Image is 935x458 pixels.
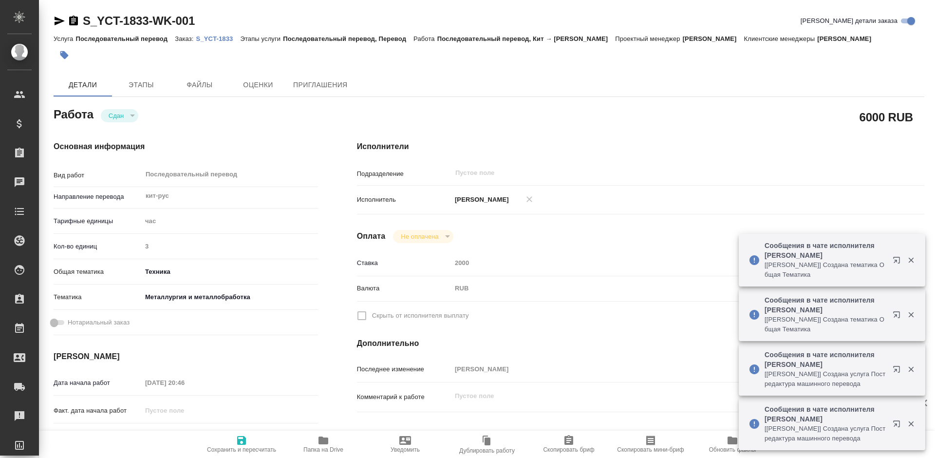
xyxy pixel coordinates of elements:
button: Закрыть [901,310,921,319]
div: Техника [142,264,318,280]
p: Тарифные единицы [54,216,142,226]
h2: Работа [54,105,93,122]
p: [[PERSON_NAME]] Создана услуга Постредактура машинного перевода [765,424,886,443]
a: S_YCT-1833 [196,34,241,42]
h4: Исполнители [357,141,924,153]
span: Папка на Drive [303,446,343,453]
span: Скрыть от исполнителя выплату [372,311,469,321]
p: [[PERSON_NAME]] Создана услуга Постредактура машинного перевода [765,369,886,389]
p: [[PERSON_NAME]] Создана тематика Общая Тематика [765,260,886,280]
h4: Дополнительно [357,338,924,349]
button: Закрыть [901,256,921,265]
p: [PERSON_NAME] [683,35,744,42]
input: Пустое поле [454,167,854,179]
div: час [142,213,318,229]
button: Сдан [106,112,127,120]
p: S_YCT-1833 [196,35,241,42]
input: Пустое поле [451,362,877,376]
span: Оценки [235,79,281,91]
p: Дата начала работ [54,378,142,388]
button: Обновить файлы [692,431,773,458]
button: Сохранить и пересчитать [201,431,282,458]
p: [[PERSON_NAME]] Создана тематика Общая Тематика [765,315,886,334]
span: Файлы [176,79,223,91]
button: Скопировать бриф [528,431,610,458]
a: S_YCT-1833-WK-001 [83,14,195,27]
button: Папка на Drive [282,431,364,458]
input: Пустое поле [451,256,877,270]
button: Открыть в новой вкладке [887,360,910,383]
button: Скопировать ссылку для ЯМессенджера [54,15,65,27]
input: Пустое поле [142,239,318,253]
p: Исполнитель [357,195,451,205]
p: Этапы услуги [240,35,283,42]
div: Сдан [101,109,138,122]
button: Открыть в новой вкладке [887,250,910,274]
span: Уведомить [391,446,420,453]
input: Пустое поле [142,403,227,418]
span: Приглашения [293,79,348,91]
h2: 6000 RUB [860,109,913,125]
button: Скопировать ссылку [68,15,79,27]
h4: Оплата [357,230,386,242]
p: Сообщения в чате исполнителя [PERSON_NAME] [765,350,886,369]
button: Закрыть [901,420,921,428]
span: Этапы [118,79,165,91]
button: Дублировать работу [446,431,528,458]
p: Проектный менеджер [615,35,682,42]
button: Открыть в новой вкладке [887,305,910,328]
p: Сообщения в чате исполнителя [PERSON_NAME] [765,241,886,260]
p: Услуга [54,35,75,42]
p: Общая тематика [54,267,142,277]
div: RUB [451,280,877,297]
span: Дублировать работу [459,447,515,454]
span: [PERSON_NAME] детали заказа [801,16,898,26]
h4: [PERSON_NAME] [54,351,318,363]
p: Путь на drive [357,430,451,439]
button: Открыть в новой вкладке [887,414,910,438]
p: Ставка [357,258,451,268]
p: Кол-во единиц [54,242,142,251]
span: Обновить файлы [709,446,756,453]
p: Тематика [54,292,142,302]
p: Факт. дата начала работ [54,406,142,416]
p: Работа [413,35,437,42]
p: [PERSON_NAME] [817,35,879,42]
p: Вид работ [54,171,142,180]
span: Сохранить и пересчитать [207,446,276,453]
button: Уведомить [364,431,446,458]
p: Последнее изменение [357,364,451,374]
p: Подразделение [357,169,451,179]
p: Сообщения в чате исполнителя [PERSON_NAME] [765,404,886,424]
button: Не оплачена [398,232,441,241]
h4: Основная информация [54,141,318,153]
p: Валюта [357,284,451,293]
p: Сообщения в чате исполнителя [PERSON_NAME] [765,295,886,315]
p: Последовательный перевод [75,35,175,42]
p: Направление перевода [54,192,142,202]
p: Последовательный перевод, Кит → [PERSON_NAME] [437,35,615,42]
input: Пустое поле [142,429,227,443]
p: Последовательный перевод, Перевод [283,35,413,42]
div: Металлургия и металлобработка [142,289,318,305]
span: Детали [59,79,106,91]
p: [PERSON_NAME] [451,195,509,205]
button: Скопировать мини-бриф [610,431,692,458]
span: Нотариальный заказ [68,318,130,327]
div: Сдан [393,230,453,243]
p: Заказ: [175,35,196,42]
p: Комментарий к работе [357,392,451,402]
button: Добавить тэг [54,44,75,66]
span: Скопировать мини-бриф [617,446,684,453]
p: Клиентские менеджеры [744,35,818,42]
span: Скопировать бриф [543,446,594,453]
input: Пустое поле [142,376,227,390]
button: Закрыть [901,365,921,374]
